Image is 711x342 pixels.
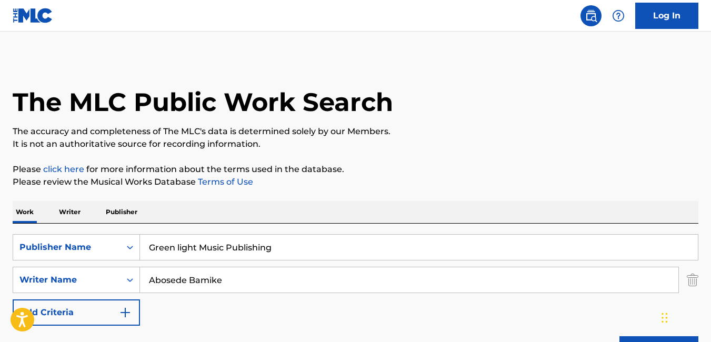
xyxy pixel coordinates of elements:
p: Work [13,201,37,223]
div: Writer Name [19,274,114,286]
p: Please review the Musical Works Database [13,176,698,188]
p: It is not an authoritative source for recording information. [13,138,698,150]
img: Delete Criterion [687,267,698,293]
img: 9d2ae6d4665cec9f34b9.svg [119,306,132,319]
div: Publisher Name [19,241,114,254]
a: Public Search [580,5,602,26]
div: Drag [662,302,668,334]
div: Help [608,5,629,26]
p: Please for more information about the terms used in the database. [13,163,698,176]
img: search [585,9,597,22]
h1: The MLC Public Work Search [13,86,393,118]
p: Publisher [103,201,141,223]
p: The accuracy and completeness of The MLC's data is determined solely by our Members. [13,125,698,138]
iframe: Chat Widget [658,291,711,342]
a: Log In [635,3,698,29]
img: MLC Logo [13,8,53,23]
button: Add Criteria [13,299,140,326]
img: help [612,9,625,22]
a: click here [43,164,84,174]
p: Writer [56,201,84,223]
a: Terms of Use [196,177,253,187]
